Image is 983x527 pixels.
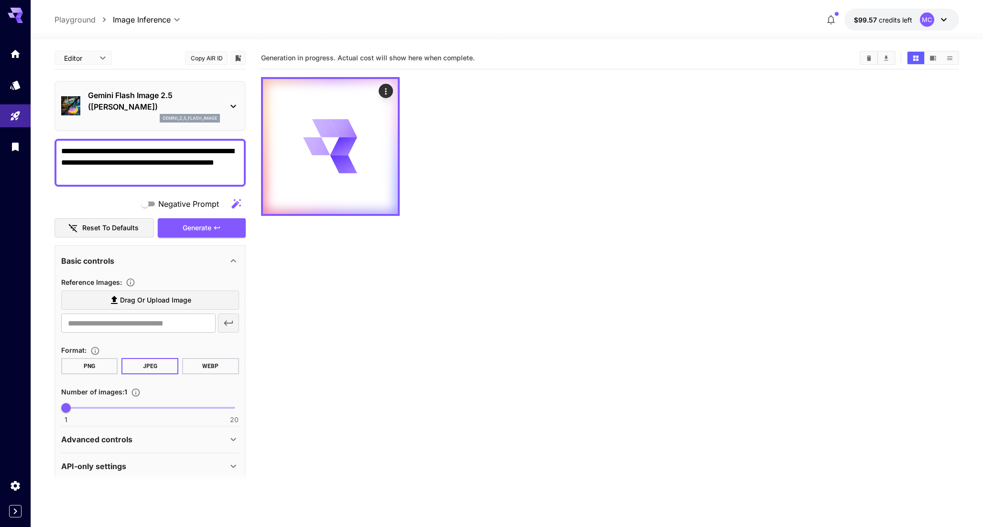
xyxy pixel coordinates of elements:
span: Number of images : 1 [61,388,127,396]
button: Reset to defaults [55,218,154,238]
div: MC [920,12,934,27]
div: Actions [378,84,393,98]
span: Generate [183,222,211,234]
button: Copy AIR ID [185,51,228,65]
p: API-only settings [61,460,126,472]
span: 1 [65,415,67,425]
button: Generate [158,218,246,238]
button: Show media in video view [925,52,941,64]
p: Gemini Flash Image 2.5 ([PERSON_NAME]) [88,90,220,112]
button: Add to library [234,52,242,64]
label: Drag or upload image [61,291,239,310]
div: Home [10,48,21,60]
nav: breadcrumb [55,14,113,25]
span: Reference Images : [61,278,122,286]
span: $99.57 [854,16,879,24]
div: Clear AllDownload All [860,51,896,65]
p: Advanced controls [61,434,132,445]
span: Negative Prompt [158,198,219,210]
span: Generation in progress. Actual cost will show here when complete. [261,54,475,62]
div: Basic controls [61,249,239,272]
button: Show media in list view [941,52,958,64]
button: Specify how many images to generate in a single request. Each image generation will be charged se... [127,388,144,397]
button: $99.57115MC [844,9,959,31]
a: Playground [55,14,96,25]
span: credits left [879,16,912,24]
div: Playground [10,110,21,122]
button: JPEG [121,358,178,374]
div: Models [10,79,21,91]
span: Drag or upload image [120,294,191,306]
span: Format : [61,346,87,354]
span: Image Inference [113,14,171,25]
p: Basic controls [61,255,114,267]
button: WEBP [182,358,239,374]
button: Choose the file format for the output image. [87,346,104,356]
div: Settings [10,480,21,492]
div: Gemini Flash Image 2.5 ([PERSON_NAME])gemini_2_5_flash_image [61,86,239,126]
span: Editor [64,53,94,63]
div: Show media in grid viewShow media in video viewShow media in list view [907,51,959,65]
button: Upload a reference image to guide the result. This is needed for Image-to-Image or Inpainting. Su... [122,278,139,287]
button: Expand sidebar [9,505,22,517]
span: 20 [230,415,239,425]
div: $99.57115 [854,15,912,25]
button: Download All [878,52,895,64]
div: Advanced controls [61,428,239,451]
button: Clear All [861,52,877,64]
button: Show media in grid view [907,52,924,64]
p: gemini_2_5_flash_image [163,115,217,122]
button: PNG [61,358,118,374]
div: API-only settings [61,455,239,478]
div: Library [10,141,21,153]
